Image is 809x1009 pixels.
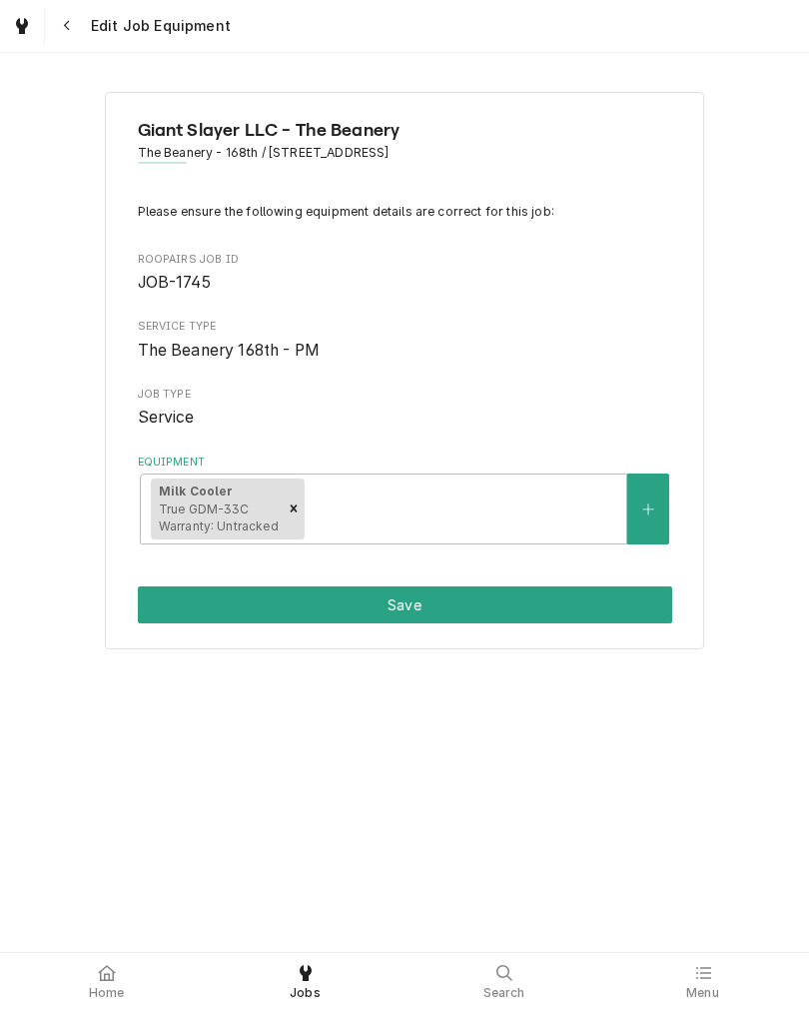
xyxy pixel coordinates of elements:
[642,503,654,516] svg: Create New Equipment
[138,203,672,544] div: Job Equipment Summary
[138,406,672,430] span: Job Type
[138,341,321,360] span: The Beanery 168th - PM
[89,985,125,1001] span: Home
[138,455,672,471] label: Equipment
[686,985,719,1001] span: Menu
[138,586,672,623] div: Button Group
[138,319,672,362] div: Service Type
[159,502,279,534] span: True GDM-33C Warranty: Untracked
[627,474,669,544] button: Create New Equipment
[138,455,672,545] div: Equipment
[4,8,40,44] a: Go to Jobs
[138,273,211,292] span: JOB-1745
[49,8,85,44] button: Navigate back
[138,408,195,427] span: Service
[138,144,672,162] span: Address
[105,92,704,649] div: Job Equipment Summary Form
[405,957,602,1005] a: Search
[85,16,231,36] span: Edit Job Equipment
[8,957,205,1005] a: Home
[138,586,672,623] div: Button Group Row
[138,271,672,295] span: Roopairs Job ID
[159,484,234,499] strong: Milk Cooler
[138,339,672,363] span: Service Type
[207,957,404,1005] a: Jobs
[138,387,672,430] div: Job Type
[604,957,801,1005] a: Menu
[483,985,525,1001] span: Search
[138,387,672,403] span: Job Type
[138,586,672,623] button: Save
[138,117,672,144] span: Name
[138,252,672,295] div: Roopairs Job ID
[138,203,672,221] p: Please ensure the following equipment details are correct for this job:
[290,985,321,1001] span: Jobs
[138,117,672,178] div: Client Information
[138,319,672,335] span: Service Type
[138,252,672,268] span: Roopairs Job ID
[283,479,305,540] div: Remove [object Object]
